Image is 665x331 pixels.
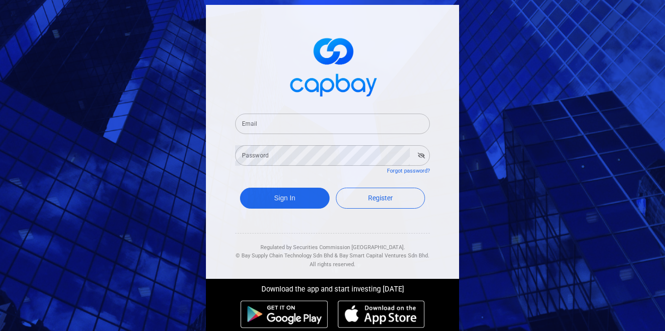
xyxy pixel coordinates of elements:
span: © Bay Supply Chain Technology Sdn Bhd [236,253,333,259]
a: Register [336,188,425,209]
a: Forgot password? [387,168,430,174]
img: ios [338,300,425,329]
button: Sign In [240,188,330,209]
img: logo [284,29,381,102]
div: Regulated by Securities Commission [GEOGRAPHIC_DATA]. & All rights reserved. [235,234,430,269]
span: Register [368,194,393,202]
span: Bay Smart Capital Ventures Sdn Bhd. [339,253,429,259]
div: Download the app and start investing [DATE] [199,279,466,295]
img: android [240,300,328,329]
